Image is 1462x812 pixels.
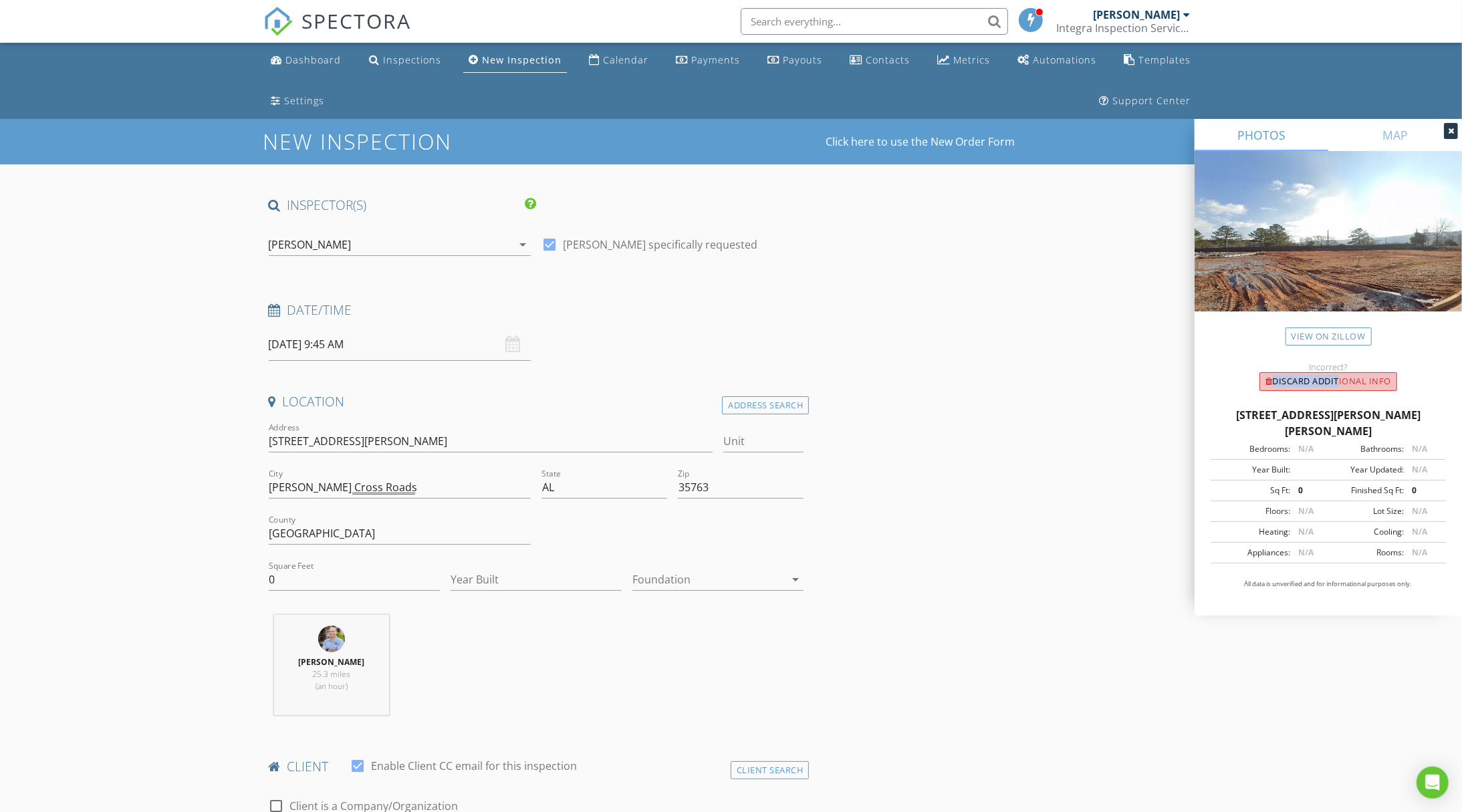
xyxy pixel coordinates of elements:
div: Support Center [1113,94,1191,107]
a: SPECTORA [263,18,412,46]
span: N/A [1298,443,1314,454]
span: N/A [1412,464,1427,475]
div: Bathrooms: [1328,443,1404,455]
div: 0 [1404,485,1442,497]
div: Cooling: [1328,526,1404,538]
div: [PERSON_NAME] [1094,8,1181,21]
a: Click here to use the New Order Form [826,136,1015,147]
div: Year Built: [1215,464,1290,476]
span: N/A [1298,526,1314,537]
div: Metrics [953,53,990,66]
div: Incorrect? [1195,362,1462,372]
div: [STREET_ADDRESS][PERSON_NAME][PERSON_NAME] [1211,407,1446,439]
div: Dashboard [286,53,342,66]
div: Year Updated: [1328,464,1404,476]
div: Client Search [731,761,810,779]
div: Lot Size: [1328,505,1404,517]
div: Automations [1033,53,1096,66]
a: Calendar [584,48,654,73]
a: Automations (Basic) [1012,48,1102,73]
div: 0 [1290,485,1328,497]
span: (an hour) [316,680,348,692]
div: Open Intercom Messenger [1417,767,1449,799]
input: Select date [269,328,531,361]
div: Finished Sq Ft: [1328,485,1404,497]
strong: [PERSON_NAME] [298,656,364,668]
a: Templates [1118,48,1196,73]
label: [PERSON_NAME] specifically requested [563,238,757,251]
div: Contacts [866,53,910,66]
span: N/A [1412,547,1427,558]
span: N/A [1412,443,1427,454]
h1: New Inspection [263,130,560,153]
span: 25.3 miles [312,668,350,680]
div: Floors: [1215,505,1290,517]
a: Settings [266,89,330,114]
a: New Inspection [463,48,567,73]
span: N/A [1412,505,1427,517]
a: Inspections [364,48,447,73]
a: MAP [1328,119,1462,151]
div: Heating: [1215,526,1290,538]
a: Payouts [762,48,828,73]
div: Templates [1138,53,1191,66]
input: Search everything... [741,8,1008,35]
a: Payments [671,48,745,73]
div: Appliances: [1215,547,1290,559]
div: Payments [691,53,740,66]
i: arrow_drop_down [515,237,531,253]
div: Inspections [383,53,441,66]
div: Rooms: [1328,547,1404,559]
h4: client [269,758,804,775]
h4: Date/Time [269,301,804,319]
a: View on Zillow [1286,327,1372,346]
img: The Best Home Inspection Software - Spectora [263,7,293,36]
div: Payouts [783,53,822,66]
label: Enable Client CC email for this inspection [372,759,578,773]
a: PHOTOS [1195,119,1328,151]
img: about_shot._cropjpg_2.jpg [318,626,345,652]
span: N/A [1298,505,1314,517]
h4: Location [269,393,804,410]
a: Contacts [844,48,915,73]
span: SPECTORA [302,7,412,35]
div: Integra Inspection Services, LLC [1057,21,1191,35]
div: Calendar [603,53,648,66]
div: Discard Additional info [1259,372,1397,391]
div: [PERSON_NAME] [269,239,352,251]
a: Support Center [1094,89,1197,114]
div: Settings [285,94,325,107]
a: Dashboard [266,48,347,73]
a: Metrics [932,48,995,73]
i: arrow_drop_down [787,571,804,587]
h4: INSPECTOR(S) [269,196,536,214]
div: Address Search [722,396,809,414]
img: streetview [1195,151,1462,344]
div: New Inspection [482,53,562,66]
div: Bedrooms: [1215,443,1290,455]
span: N/A [1298,547,1314,558]
p: All data is unverified and for informational purposes only. [1211,579,1446,589]
span: N/A [1412,526,1427,537]
div: Sq Ft: [1215,485,1290,497]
